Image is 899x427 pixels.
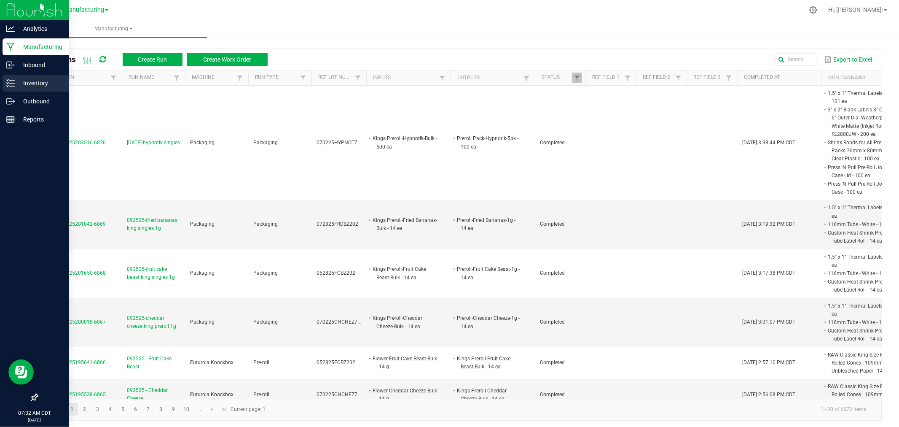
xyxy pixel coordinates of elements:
[187,53,268,66] button: Create Work Order
[253,221,278,227] span: Packaging
[253,140,278,146] span: Packaging
[317,221,358,227] span: 072325FRDBZ202
[451,70,535,86] th: Outputs
[91,403,104,416] a: Page 3
[742,319,795,325] span: [DATE] 3:01:07 PM CDT
[827,269,893,278] li: 116mm Tube - White - 14 ea
[155,403,167,416] a: Page 8
[371,265,438,281] li: Kings Preroll-Fruit Cake Beast-Bulk - 14 ea
[4,409,65,417] p: 07:32 AM CDT
[827,278,893,294] li: Custom Heat Shrink Pre-Roll Tube Label Roll - 14 ea
[371,134,438,151] li: Kings Preroll-Hypnotik-Bulk - 500 ea
[827,382,893,407] li: RAW Classic King Size Pre-Rolled Cones | 109mm - Unbleached Paper - 14 ea
[127,216,180,232] span: 092525-fried bananas king singles 1g
[235,73,245,83] a: Filter
[4,417,65,423] p: [DATE]
[15,60,65,70] p: Inbound
[104,403,116,416] a: Page 4
[206,403,218,416] a: Go to the next page
[456,354,522,371] li: Kings Preroll-Fruit Cake Beast-Bulk - 14 ea
[190,359,233,365] span: Futurola Knockbox
[643,74,673,81] a: Ref Field 2Sortable
[190,140,215,146] span: Packaging
[827,163,893,180] li: Press 'N Pull Pre-Roll Joint Case Lid - 100 ea
[221,406,228,413] span: Go to the last page
[127,265,180,281] span: 092525-fruit cake beast king singles 1g
[129,74,171,81] a: Run NameSortable
[43,319,106,325] span: MP-20250925200018-6867
[117,403,129,416] a: Page 5
[6,43,15,51] inline-svg: Manufacturing
[827,253,893,269] li: 1.5" x 1" Thermal Labels - 1 ea
[827,318,893,327] li: 116mm Tube - White - 14 ea
[6,97,15,105] inline-svg: Outbound
[540,270,565,276] span: Completed
[167,403,180,416] a: Page 9
[271,403,873,416] kendo-pager-info: 1 - 30 of 6672 items
[20,25,207,32] span: Manufacturing
[456,216,522,232] li: Preroll-Fried Bananas-1g - 14 ea
[15,24,65,34] p: Analytics
[190,270,215,276] span: Packaging
[127,355,180,371] span: 092525 - Fruit Cake Beast
[43,392,106,397] span: MP-20250925195538-6865
[43,270,106,276] span: MP-20250925201650-6868
[6,115,15,124] inline-svg: Reports
[317,270,355,276] span: 052825FCBZ202
[255,74,298,81] a: Run TypeSortable
[172,73,182,83] a: Filter
[43,221,106,227] span: MP-20250925201842-6869
[44,52,274,67] div: All Runs
[78,403,91,416] a: Page 2
[827,327,893,343] li: Custom Heat Shrink Pre-Roll Tube Label Roll - 14 ea
[456,314,522,330] li: Preroll-Cheddar Cheeze-1g - 14 ea
[742,270,795,276] span: [DATE] 3:17:38 PM CDT
[822,52,875,67] button: Export to Excel
[353,73,363,83] a: Filter
[827,220,893,229] li: 116mm Tube - White - 14 ea
[20,20,207,38] a: Manufacturing
[371,216,438,232] li: Kings Preroll-Fried Bananas-Bulk - 14 ea
[6,79,15,87] inline-svg: Inventory
[15,78,65,88] p: Inventory
[542,74,572,81] a: StatusSortable
[572,73,582,83] a: Filter
[108,73,118,83] a: Filter
[253,270,278,276] span: Packaging
[298,73,308,83] a: Filter
[456,386,522,403] li: Kings Preroll-Cheddar Cheeze-Bulk - 14 ea
[456,134,522,151] li: Preroll Pack-Hypnotik-5pk - 100 ea
[127,314,180,330] span: 092525-cheddar cheeze king preroll 1g
[592,74,622,81] a: Ref Field 1Sortable
[827,351,893,376] li: RAW Classic King Size Pre-Rolled Cones | 109mm - Unbleached Paper - 14 ea
[371,354,438,371] li: Flower-Fruit Cake Beast-Bulk - 14 g
[209,406,215,413] span: Go to the next page
[827,302,893,318] li: 1.5" x 1" Thermal Labels - 1 ea
[540,140,565,146] span: Completed
[64,6,104,14] span: Manufacturing
[827,229,893,245] li: Custom Heat Shrink Pre-Roll Tube Label Roll - 14 ea
[180,403,193,416] a: Page 10
[540,392,565,397] span: Completed
[253,359,269,365] span: Pre-roll
[142,403,154,416] a: Page 7
[456,265,522,281] li: Preroll-Fruit Cake Beast-1g - 14 ea
[138,56,167,63] span: Create Run
[15,96,65,106] p: Outbound
[15,114,65,124] p: Reports
[317,359,355,365] span: 052825FCBZ202
[742,140,795,146] span: [DATE] 3:38:44 PM CDT
[744,74,818,81] a: Completed AtSortable
[8,359,34,385] iframe: Resource center
[742,359,795,365] span: [DATE] 2:57:10 PM CDT
[317,392,363,397] span: 070225CHCHEZ702
[827,89,893,105] li: 1.5" x 1" Thermal Labels - 101 ea
[724,73,734,83] a: Filter
[123,53,182,66] button: Create Run
[742,221,795,227] span: [DATE] 3:19:32 PM CDT
[192,74,234,81] a: MachineSortable
[193,403,205,416] a: Page 11
[203,56,251,63] span: Create Work Order
[44,74,108,81] a: ExtractionSortable
[742,392,795,397] span: [DATE] 2:56:08 PM CDT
